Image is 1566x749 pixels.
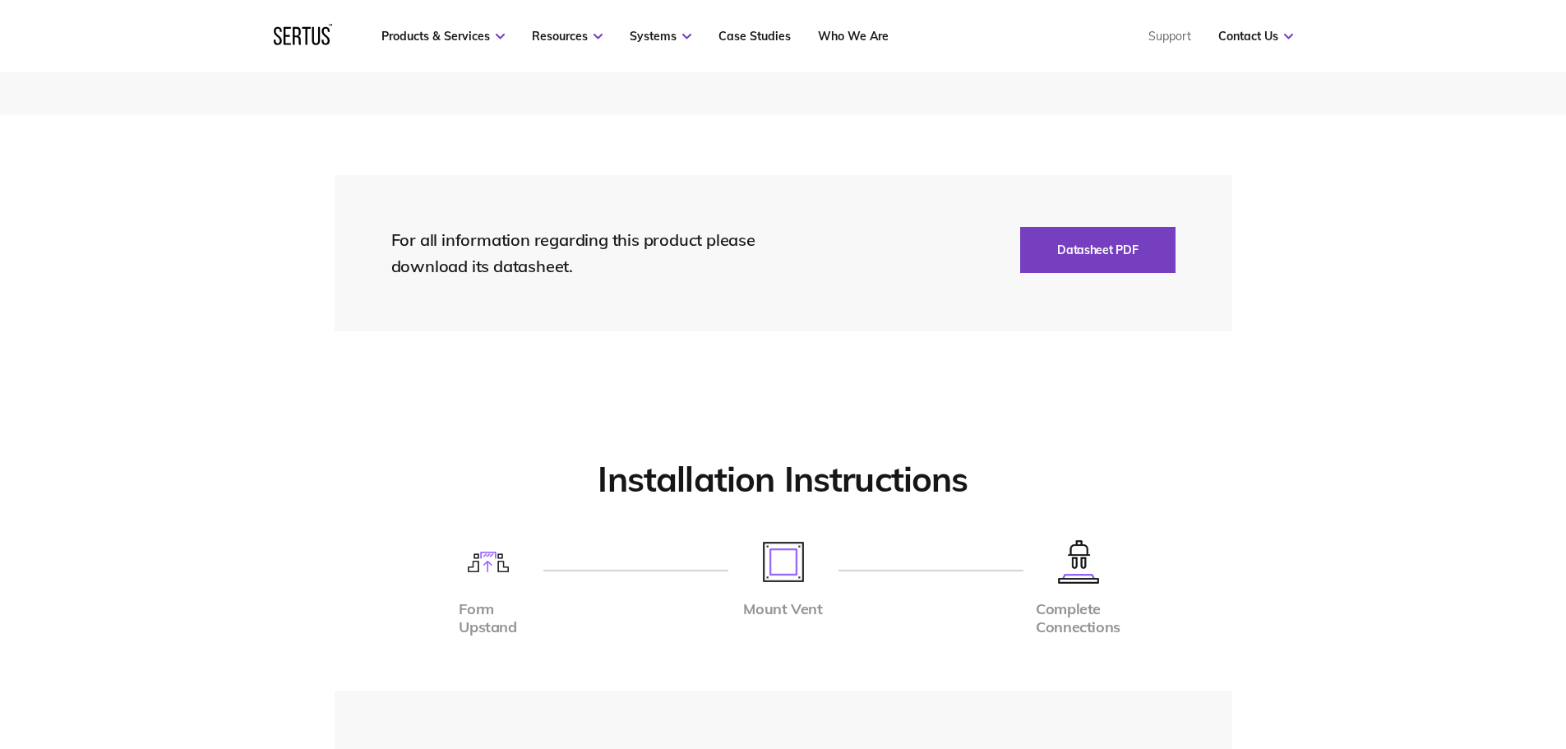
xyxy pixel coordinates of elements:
[1148,29,1191,44] a: Support
[391,227,786,280] div: For all information regarding this product please download its datasheet.
[1036,600,1120,637] div: Complete Connections
[718,29,791,44] a: Case Studies
[630,29,691,44] a: Systems
[818,29,889,44] a: Who We Are
[335,458,1232,502] h2: Installation Instructions
[532,29,603,44] a: Resources
[459,600,516,637] div: Form Upstand
[381,29,505,44] a: Products & Services
[743,600,822,619] div: Mount Vent
[1020,227,1175,273] button: Datasheet PDF
[1270,558,1566,749] iframe: Chat Widget
[1218,29,1293,44] a: Contact Us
